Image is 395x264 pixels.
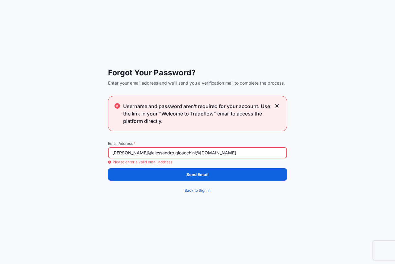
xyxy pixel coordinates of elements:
[108,147,287,158] input: example@gmail.com
[108,184,287,197] a: Back to Sign In
[108,168,287,181] button: Send Email
[108,68,287,78] span: Forgot Your Password?
[123,103,271,125] span: Username and password aren’t required for your account. Use the link in your “Welcome to Tradeflo...
[108,160,287,165] span: Please enter a valid email address
[108,141,287,146] span: Email Address
[108,80,287,86] span: Enter your email address and we'll send you a verification mail to complete the process.
[185,187,210,194] span: Back to Sign In
[186,171,209,178] p: Send Email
